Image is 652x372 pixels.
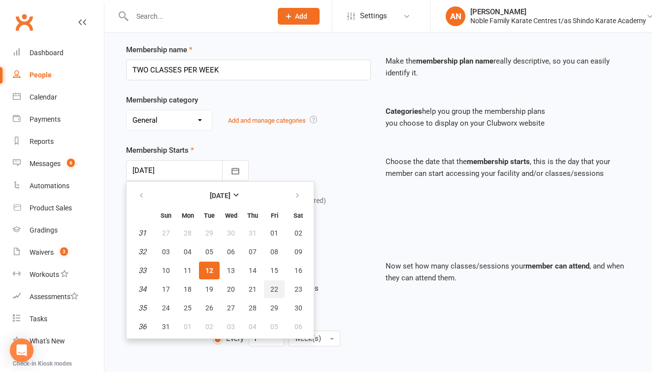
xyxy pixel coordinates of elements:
[446,6,465,26] div: AN
[119,265,205,276] div: Member Can Attend
[184,304,192,312] span: 25
[30,315,47,323] div: Tasks
[30,137,54,145] div: Reports
[126,144,194,156] label: Membership Starts
[30,248,54,256] div: Waivers
[289,331,340,346] button: week(s)
[13,42,104,64] a: Dashboard
[242,243,263,261] button: 07
[286,224,311,242] button: 02
[225,212,237,219] small: Wednesday
[249,248,257,256] span: 07
[13,308,104,330] a: Tasks
[205,323,213,331] span: 02
[13,264,104,286] a: Workouts
[264,243,285,261] button: 08
[249,304,257,312] span: 28
[270,285,278,293] span: 22
[295,12,307,20] span: Add
[271,212,278,219] small: Friday
[156,299,176,317] button: 24
[30,93,57,101] div: Calendar
[286,299,311,317] button: 30
[138,322,146,331] em: 36
[227,229,235,237] span: 30
[278,8,320,25] button: Add
[199,243,220,261] button: 05
[12,10,36,34] a: Clubworx
[228,117,306,124] a: Add and manage categories
[30,182,69,190] div: Automations
[162,304,170,312] span: 24
[270,229,278,237] span: 01
[294,229,302,237] span: 02
[264,299,285,317] button: 29
[294,304,302,312] span: 30
[294,323,302,331] span: 06
[184,285,192,293] span: 18
[386,105,630,129] p: help you group the membership plans you choose to display on your Clubworx website
[199,280,220,298] button: 19
[199,318,220,336] button: 02
[67,159,75,167] span: 6
[13,286,104,308] a: Assessments
[293,212,303,219] small: Saturday
[242,299,263,317] button: 28
[264,280,285,298] button: 22
[270,267,278,274] span: 15
[30,271,59,278] div: Workouts
[470,7,646,16] div: [PERSON_NAME]
[205,267,213,274] span: 12
[30,204,72,212] div: Product Sales
[264,318,285,336] button: 05
[270,323,278,331] span: 05
[13,241,104,264] a: Waivers 3
[386,156,630,179] p: Choose the date that the , this is the day that your member can start accessing your facility and...
[126,60,371,80] input: Enter membership name
[205,285,213,293] span: 19
[156,224,176,242] button: 27
[249,267,257,274] span: 14
[286,243,311,261] button: 09
[119,314,205,338] div: When can they attend?
[161,212,171,219] small: Sunday
[30,337,65,345] div: What's New
[30,226,58,234] div: Gradings
[126,94,198,106] label: Membership category
[177,299,198,317] button: 25
[470,16,646,25] div: Noble Family Karate Centres t/as Shindo Karate Academy
[162,248,170,256] span: 03
[264,224,285,242] button: 01
[162,267,170,274] span: 10
[221,243,241,261] button: 06
[30,49,64,57] div: Dashboard
[13,64,104,86] a: People
[270,248,278,256] span: 08
[221,224,241,242] button: 30
[221,262,241,279] button: 13
[199,262,220,279] button: 12
[60,247,68,256] span: 3
[227,267,235,274] span: 13
[13,197,104,219] a: Product Sales
[249,285,257,293] span: 21
[360,5,387,27] span: Settings
[247,212,258,219] small: Thursday
[205,304,213,312] span: 26
[199,224,220,242] button: 29
[221,299,241,317] button: 27
[138,304,146,312] em: 35
[386,55,630,79] p: Make the really descriptive, so you can easily identify it.
[129,9,265,23] input: Search...
[10,338,33,362] div: Open Intercom Messenger
[138,285,146,294] em: 34
[30,293,78,301] div: Assessments
[242,318,263,336] button: 04
[227,248,235,256] span: 06
[184,267,192,274] span: 11
[221,318,241,336] button: 03
[286,280,311,298] button: 23
[242,262,263,279] button: 14
[205,229,213,237] span: 29
[156,243,176,261] button: 03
